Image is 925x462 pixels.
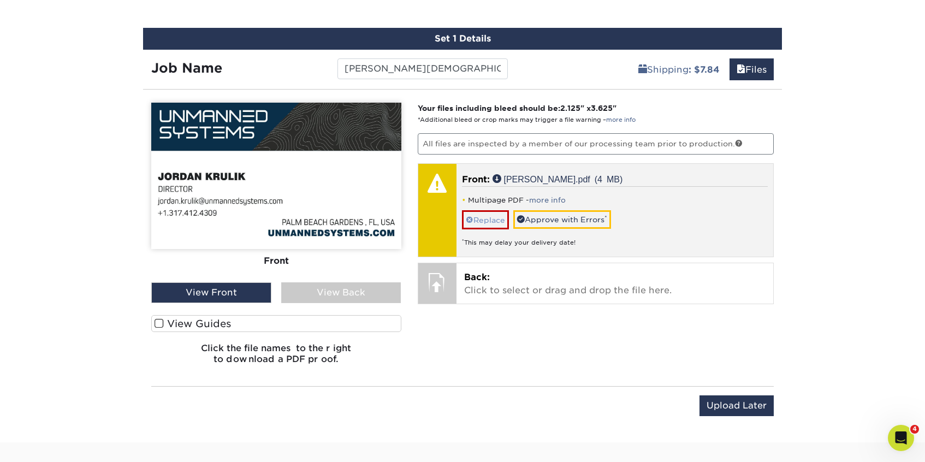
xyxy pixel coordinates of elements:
[560,104,580,112] span: 2.125
[606,116,636,123] a: more info
[151,315,401,332] label: View Guides
[143,28,782,50] div: Set 1 Details
[591,104,613,112] span: 3.625
[513,210,611,229] a: Approve with Errors*
[730,58,774,80] a: Files
[464,272,490,282] span: Back:
[151,282,271,303] div: View Front
[281,282,401,303] div: View Back
[462,196,768,205] li: Multipage PDF -
[151,248,401,273] div: Front
[418,104,616,112] strong: Your files including bleed should be: " x "
[337,58,507,79] input: Enter a job name
[910,425,919,434] span: 4
[462,210,509,229] a: Replace
[638,64,647,75] span: shipping
[699,395,774,416] input: Upload Later
[462,229,768,247] div: This may delay your delivery date!
[689,64,720,75] b: : $7.84
[631,58,727,80] a: Shipping: $7.84
[462,174,490,185] span: Front:
[418,116,636,123] small: *Additional bleed or crop marks may trigger a file warning –
[464,271,766,297] p: Click to select or drag and drop the file here.
[151,60,222,76] strong: Job Name
[888,425,914,451] iframe: Intercom live chat
[151,343,401,372] h6: Click the file names to the right to download a PDF proof.
[493,174,623,183] a: [PERSON_NAME].pdf (4 MB)
[737,64,745,75] span: files
[418,133,774,154] p: All files are inspected by a member of our processing team prior to production.
[529,196,566,204] a: more info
